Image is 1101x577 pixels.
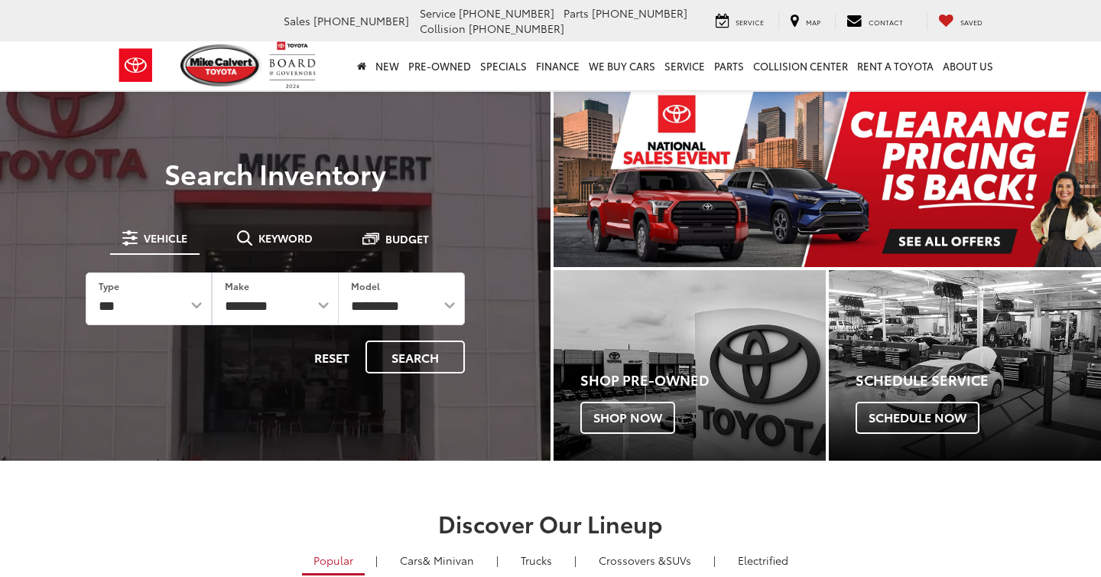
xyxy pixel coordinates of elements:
[492,553,502,568] li: |
[938,41,998,90] a: About Us
[927,13,994,30] a: My Saved Vehicles
[869,17,903,27] span: Contact
[580,373,826,388] h4: Shop Pre-Owned
[660,41,710,90] a: Service
[580,402,675,434] span: Shop Now
[423,553,474,568] span: & Minivan
[554,92,1101,267] div: carousel slide number 1 of 1
[856,402,979,434] span: Schedule Now
[225,279,249,292] label: Make
[856,373,1101,388] h4: Schedule Service
[570,553,580,568] li: |
[476,41,531,90] a: Specials
[554,92,1101,267] section: Carousel section with vehicle pictures - may contain disclaimers.
[99,279,119,292] label: Type
[531,41,584,90] a: Finance
[388,547,486,573] a: Cars
[710,553,719,568] li: |
[371,41,404,90] a: New
[806,17,820,27] span: Map
[352,41,371,90] a: Home
[587,547,703,573] a: SUVs
[469,21,564,36] span: [PHONE_NUMBER]
[404,41,476,90] a: Pre-Owned
[853,41,938,90] a: Rent a Toyota
[365,341,465,373] button: Search
[313,13,409,28] span: [PHONE_NUMBER]
[509,547,563,573] a: Trucks
[64,158,486,188] h3: Search Inventory
[829,270,1101,461] a: Schedule Service Schedule Now
[372,553,382,568] li: |
[554,270,826,461] div: Toyota
[563,5,589,21] span: Parts
[420,21,466,36] span: Collision
[351,279,380,292] label: Model
[778,13,832,30] a: Map
[592,5,687,21] span: [PHONE_NUMBER]
[835,13,914,30] a: Contact
[385,233,429,244] span: Budget
[420,5,456,21] span: Service
[107,41,164,90] img: Toyota
[710,41,749,90] a: Parts
[584,41,660,90] a: WE BUY CARS
[829,270,1101,461] div: Toyota
[301,341,362,373] button: Reset
[704,13,775,30] a: Service
[459,5,554,21] span: [PHONE_NUMBER]
[599,553,666,568] span: Crossovers &
[736,17,764,27] span: Service
[749,41,853,90] a: Collision Center
[258,233,313,243] span: Keyword
[554,92,1101,267] img: Clearance Pricing Is Back
[180,44,261,86] img: Mike Calvert Toyota
[302,547,365,575] a: Popular
[960,17,982,27] span: Saved
[284,13,310,28] span: Sales
[144,233,187,243] span: Vehicle
[554,270,826,461] a: Shop Pre-Owned Shop Now
[11,510,1090,536] h2: Discover Our Lineup
[726,547,800,573] a: Electrified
